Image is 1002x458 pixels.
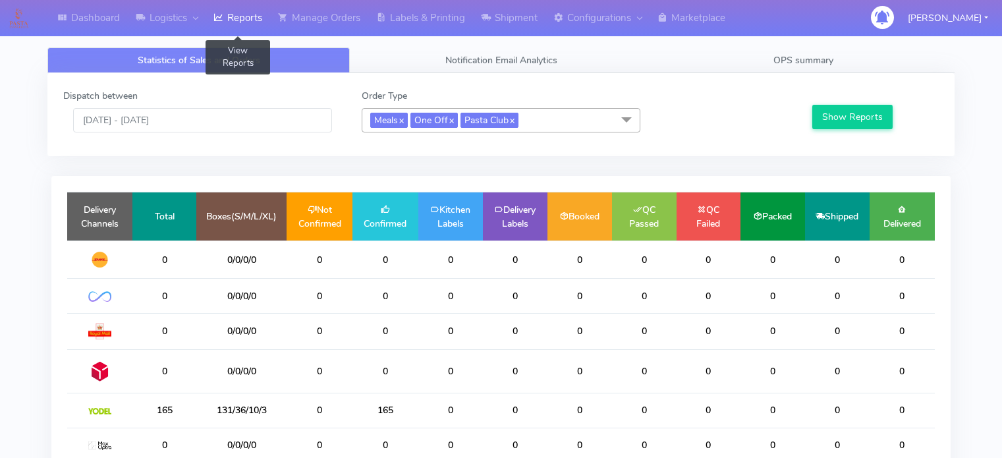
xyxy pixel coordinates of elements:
span: OPS summary [773,54,833,67]
td: 0 [483,393,547,428]
td: 0 [418,393,483,428]
a: x [509,113,515,127]
td: 0 [677,279,740,313]
td: 0 [547,241,612,279]
td: Boxes(S/M/L/XL) [196,192,287,241]
td: Not Confirmed [287,192,352,241]
td: 0 [677,349,740,393]
td: 0 [612,279,677,313]
img: MaxOptra [88,442,111,451]
td: 165 [132,393,196,428]
td: 0 [132,279,196,313]
td: 0 [287,279,352,313]
td: 0 [547,349,612,393]
td: Delivery Labels [483,192,547,241]
td: 165 [352,393,418,428]
img: DPD [88,360,111,383]
td: Kitchen Labels [418,192,483,241]
td: Delivery Channels [67,192,132,241]
td: 0 [870,279,935,313]
span: One Off [410,113,458,128]
td: 0 [352,279,418,313]
td: Shipped [805,192,870,241]
td: Packed [740,192,805,241]
td: 0/0/0/0 [196,349,287,393]
td: 0 [547,313,612,349]
td: 0/0/0/0 [196,279,287,313]
td: 0 [612,313,677,349]
td: 0 [870,349,935,393]
td: 0 [483,279,547,313]
td: 0 [418,279,483,313]
td: 0 [870,241,935,279]
td: 0 [287,313,352,349]
td: 0 [612,349,677,393]
td: Delivered [870,192,935,241]
td: 0 [352,349,418,393]
span: Statistics of Sales and Orders [138,54,260,67]
img: Yodel [88,408,111,415]
td: 0 [677,313,740,349]
td: 0 [740,279,805,313]
td: 0 [612,241,677,279]
td: 0 [483,349,547,393]
td: 0 [740,313,805,349]
img: DHL [88,251,111,268]
td: 0 [418,241,483,279]
td: 0 [677,241,740,279]
td: 0 [805,279,870,313]
td: 0 [805,349,870,393]
td: Booked [547,192,612,241]
a: x [398,113,404,127]
td: 0 [805,241,870,279]
td: 0 [352,241,418,279]
img: OnFleet [88,291,111,302]
label: Dispatch between [63,89,138,103]
span: Notification Email Analytics [445,54,557,67]
input: Pick the Daterange [73,108,332,132]
td: 131/36/10/3 [196,393,287,428]
td: 0 [483,313,547,349]
td: QC Failed [677,192,740,241]
td: 0 [870,393,935,428]
td: 0 [740,241,805,279]
label: Order Type [362,89,407,103]
td: Total [132,192,196,241]
ul: Tabs [47,47,955,73]
td: 0 [547,279,612,313]
td: 0 [132,313,196,349]
td: 0 [740,349,805,393]
td: 0/0/0/0 [196,241,287,279]
span: Meals [370,113,408,128]
td: 0 [805,393,870,428]
button: Show Reports [812,105,893,129]
td: 0 [805,313,870,349]
td: Confirmed [352,192,418,241]
td: 0 [352,313,418,349]
td: 0 [132,349,196,393]
td: 0/0/0/0 [196,313,287,349]
td: 0 [740,393,805,428]
img: Royal Mail [88,324,111,339]
td: 0 [547,393,612,428]
td: 0 [132,241,196,279]
td: 0 [677,393,740,428]
td: 0 [483,241,547,279]
button: [PERSON_NAME] [898,5,998,32]
td: 0 [287,393,352,428]
td: 0 [418,349,483,393]
td: 0 [287,241,352,279]
a: x [448,113,454,127]
td: 0 [870,313,935,349]
td: 0 [418,313,483,349]
td: 0 [612,393,677,428]
td: 0 [287,349,352,393]
td: QC Passed [612,192,677,241]
span: Pasta Club [460,113,518,128]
